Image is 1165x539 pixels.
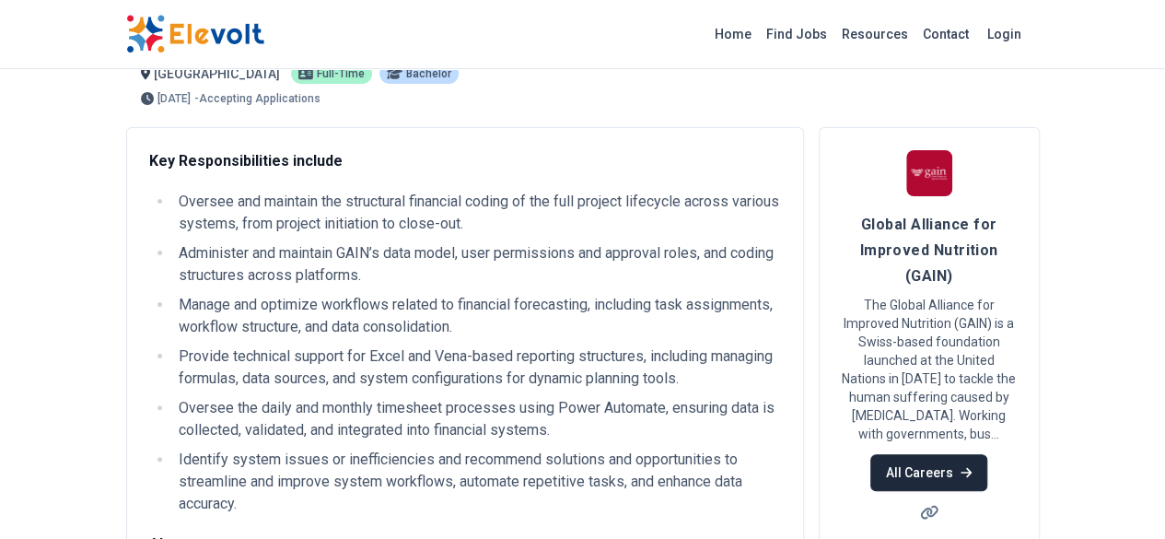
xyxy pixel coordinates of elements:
p: The Global Alliance for Improved Nutrition (GAIN) is a Swiss-based foundation launched at the Uni... [842,296,1017,443]
li: Manage and optimize workflows related to financial forecasting, including task assignments, workf... [173,294,781,338]
iframe: Chat Widget [1073,451,1165,539]
span: [GEOGRAPHIC_DATA] [154,66,280,81]
span: Global Alliance for Improved Nutrition (GAIN) [859,216,997,285]
a: Home [707,19,759,49]
span: Bachelor [406,68,451,79]
a: Login [976,16,1032,53]
a: Resources [834,19,915,49]
li: Provide technical support for Excel and Vena-based reporting structures, including managing formu... [173,346,781,390]
a: All Careers [870,454,987,491]
a: Contact [915,19,976,49]
strong: Key Responsibilities include [149,152,343,170]
p: - Accepting Applications [194,93,320,104]
li: Administer and maintain GAIN’s data model, user permissions and approval roles, and coding struct... [173,242,781,287]
span: [DATE] [157,93,191,104]
li: Oversee and maintain the structural financial coding of the full project lifecycle across various... [173,191,781,235]
span: Full-time [317,68,365,79]
li: Oversee the daily and monthly timesheet processes using Power Automate, ensuring data is collecte... [173,397,781,441]
img: Elevolt [126,15,264,53]
li: Identify system issues or inefficiencies and recommend solutions and opportunities to streamline ... [173,449,781,515]
img: Global Alliance for Improved Nutrition (GAIN) [906,150,952,196]
a: Find Jobs [759,19,834,49]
